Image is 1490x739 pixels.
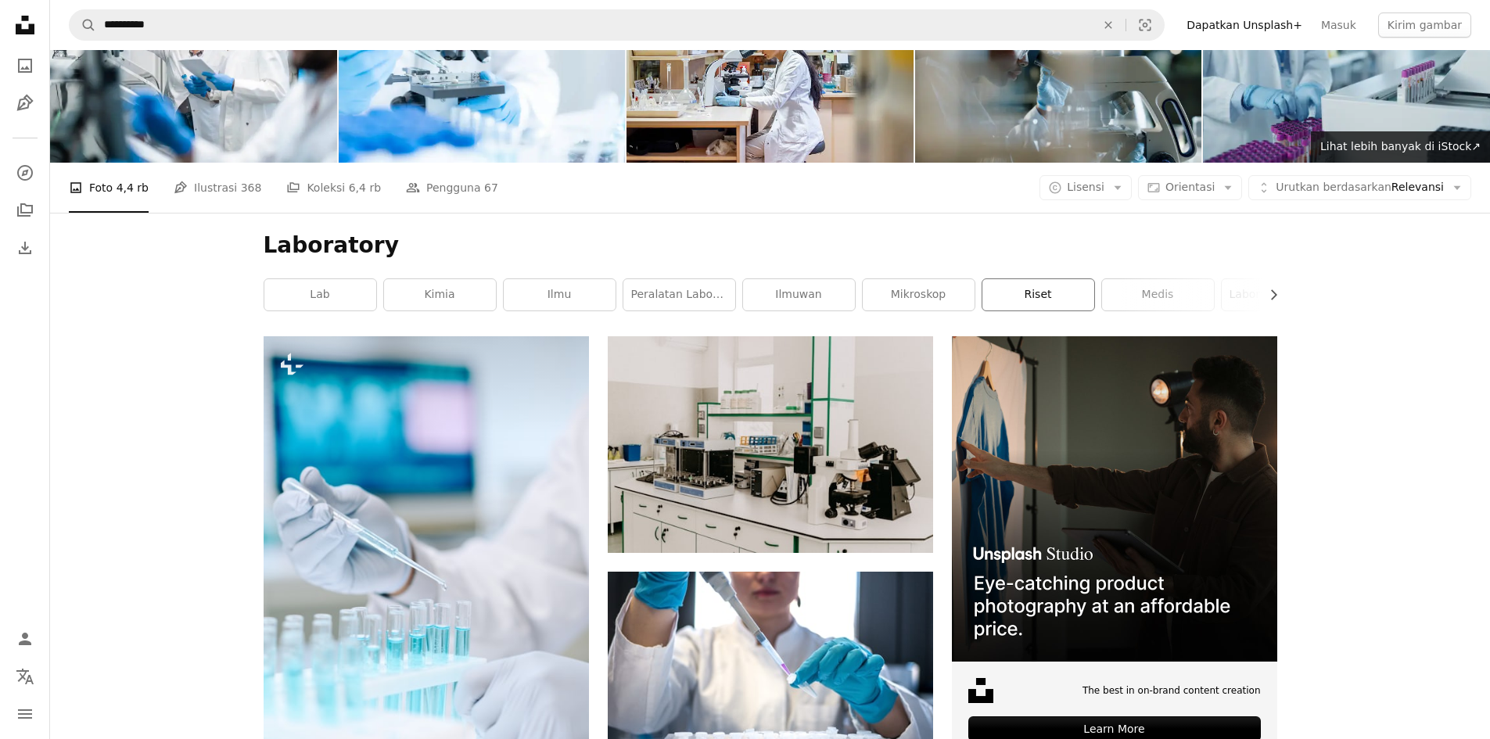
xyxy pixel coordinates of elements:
a: ilmuwan [743,279,855,310]
a: Koleksi [9,195,41,226]
a: Riwayat Pengunduhan [9,232,41,264]
span: Relevansi [1276,180,1444,196]
span: Lihat lebih banyak di iStock ↗ [1320,140,1481,152]
span: The best in on-brand content creation [1082,684,1261,698]
a: Pembuat kopi hitam dan perak di atas meja kayu putih [608,437,933,451]
a: Pengguna 67 [406,163,498,213]
span: 6,4 rb [349,179,381,196]
button: Orientasi [1138,175,1242,200]
a: Foto [9,50,41,81]
a: Koleksi 6,4 rb [286,163,381,213]
a: laboratorium sains [1222,279,1334,310]
a: riset [982,279,1094,310]
img: Pembuat kopi hitam dan perak di atas meja kayu putih [608,336,933,553]
a: Lab [264,279,376,310]
button: Lisensi [1039,175,1132,200]
button: Bahasa [9,661,41,692]
a: Dapatkan Unsplash+ [1177,13,1312,38]
form: Temuka visual di seluruh situs [69,9,1165,41]
a: Ahli kimia atau peneliti kontemporer dengan sarung tangan mencampur dua zat cair sambil menjatuhk... [264,573,589,587]
span: 368 [241,179,262,196]
a: Ilustrasi [9,88,41,119]
a: Jelajahi [9,157,41,188]
span: Orientasi [1165,181,1215,193]
a: orang yang memegang sikat gigi oranye dan putih [608,667,933,681]
a: mikroskop [863,279,975,310]
span: Urutkan berdasarkan [1276,181,1391,193]
button: Hapus [1091,10,1126,40]
button: Pencarian visual [1126,10,1164,40]
span: Lisensi [1067,181,1104,193]
button: Urutkan berdasarkanRelevansi [1248,175,1471,200]
a: Medis [1102,279,1214,310]
button: Pencarian di Unsplash [70,10,96,40]
a: ilmu [504,279,616,310]
a: Ilustrasi 368 [174,163,261,213]
img: file-1631678316303-ed18b8b5cb9cimage [968,678,993,703]
a: peralatan laboratorium [623,279,735,310]
a: Masuk/Daftar [9,623,41,655]
a: Beranda — Unsplash [9,9,41,44]
img: file-1715714098234-25b8b4e9d8faimage [952,336,1277,662]
a: Lihat lebih banyak di iStock↗ [1311,131,1490,163]
button: Kirim gambar [1378,13,1471,38]
a: kimia [384,279,496,310]
h1: Laboratory [264,231,1277,260]
a: Masuk [1312,13,1366,38]
button: Menu [9,698,41,730]
span: 67 [484,179,498,196]
button: gulir daftar ke kanan [1259,279,1277,310]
